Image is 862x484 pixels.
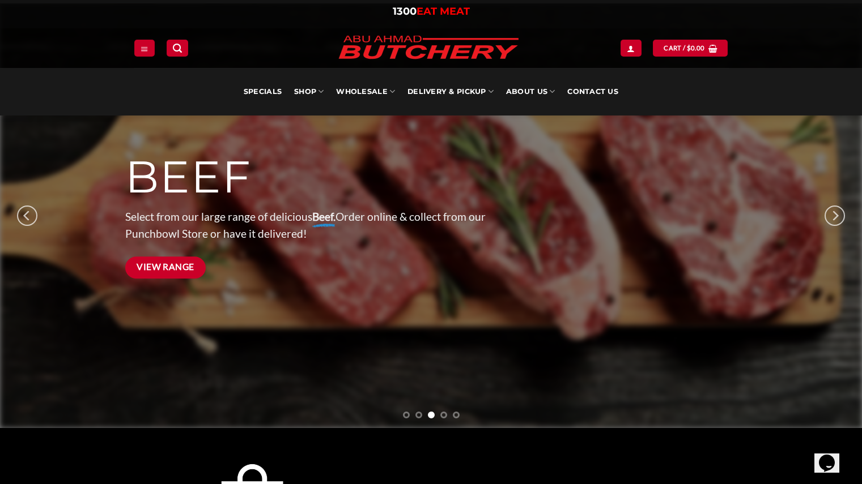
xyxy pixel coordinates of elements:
li: Page dot 1 [403,412,410,418]
a: View Range [125,256,206,279]
span: $ [687,43,691,53]
li: Page dot 2 [415,412,422,418]
span: Select from our large range of delicious Order online & collect from our Punchbowl Store or have ... [125,210,486,241]
bdi: 0.00 [687,44,705,52]
strong: Beef. [312,210,336,223]
li: Page dot 4 [440,412,447,418]
li: Page dot 3 [428,412,435,418]
a: Wholesale [336,68,395,115]
a: Specials [244,68,282,115]
a: Menu [134,40,155,56]
span: View Range [137,260,194,274]
a: 1300EAT MEAT [393,5,470,18]
a: Delivery & Pickup [407,68,494,115]
span: Cart / [664,43,704,53]
img: Abu Ahmad Butchery [329,28,528,68]
iframe: chat widget [814,439,851,473]
a: About Us [506,68,555,115]
span: 1300 [393,5,417,18]
button: Previous [17,173,37,258]
a: Contact Us [567,68,618,115]
a: View cart [653,40,728,56]
span: EAT MEAT [417,5,470,18]
span: BEEF [125,150,252,204]
a: Search [167,40,188,56]
a: SHOP [294,68,324,115]
a: Login [621,40,641,56]
button: Next [825,173,845,258]
li: Page dot 5 [453,412,460,418]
